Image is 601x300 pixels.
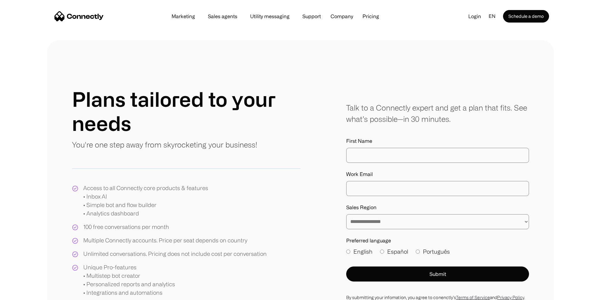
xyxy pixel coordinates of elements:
div: Company [331,12,353,21]
label: Português [416,247,450,256]
p: You're one step away from skyrocketing your business! [72,139,257,150]
ul: Language list [13,289,38,298]
h1: Plans tailored to your needs [72,87,300,135]
div: en [489,12,496,21]
a: Privacy Policy [497,295,524,300]
aside: Language selected: English [6,288,38,298]
input: Español [380,250,384,254]
label: Sales Region [346,204,529,211]
div: en [486,12,503,21]
div: Talk to a Connectly expert and get a plan that fits. See what’s possible—in 30 minutes. [346,102,529,125]
a: Login [463,12,486,21]
div: Company [329,12,355,21]
div: Access to all Connectly core products & features • Inbox AI • Simple bot and flow builder • Analy... [83,184,208,218]
input: Português [416,250,420,254]
button: Submit [346,266,529,282]
label: First Name [346,137,529,145]
label: Work Email [346,170,529,178]
a: Marketing [167,14,200,19]
div: 100 free conversations per month [83,223,169,231]
label: English [346,247,372,256]
div: Unlimited conversations. Pricing does not include cost per conversation [83,250,267,258]
a: Terms of Service [456,295,490,300]
input: English [346,250,350,254]
a: Pricing [357,14,384,19]
a: home [54,12,104,21]
a: Support [297,14,326,19]
a: Utility messaging [245,14,295,19]
a: Schedule a demo [503,10,549,23]
div: Multiple Connectly accounts. Price per seat depends on country [83,236,247,245]
a: Sales agents [203,14,242,19]
label: Español [380,247,408,256]
label: Preferred language [346,237,529,244]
